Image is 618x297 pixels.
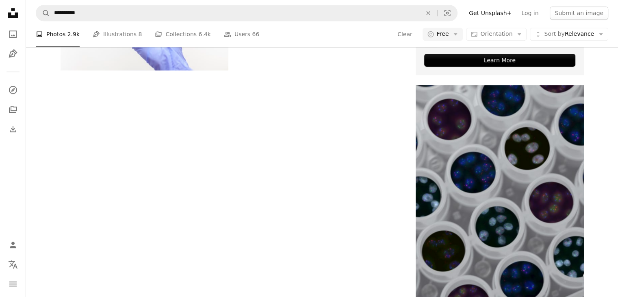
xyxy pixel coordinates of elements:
button: Free [423,28,463,41]
a: Illustrations 8 [93,21,142,47]
button: Submit an image [550,7,608,20]
a: Explore [5,82,21,98]
span: Free [437,30,449,38]
a: Collections [5,101,21,118]
a: Log in [516,7,543,20]
button: Orientation [466,28,527,41]
a: Illustrations [5,46,21,62]
button: Visual search [438,5,457,21]
a: Get Unsplash+ [464,7,516,20]
button: Clear [397,28,413,41]
div: Learn More [424,54,575,67]
a: Users 66 [224,21,260,47]
span: Orientation [480,31,512,37]
a: Collections 6.4k [155,21,210,47]
a: Home — Unsplash [5,5,21,23]
span: Relevance [544,30,594,38]
a: Photos [5,26,21,42]
button: Search Unsplash [36,5,50,21]
a: Log in / Sign up [5,237,21,253]
a: multi-colored polka-dots pattern [416,187,583,194]
span: 8 [139,30,142,39]
button: Clear [419,5,437,21]
span: 6.4k [198,30,210,39]
form: Find visuals sitewide [36,5,458,21]
button: Language [5,256,21,273]
a: Download History [5,121,21,137]
button: Menu [5,276,21,292]
span: 66 [252,30,260,39]
button: Sort byRelevance [530,28,608,41]
span: Sort by [544,31,564,37]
